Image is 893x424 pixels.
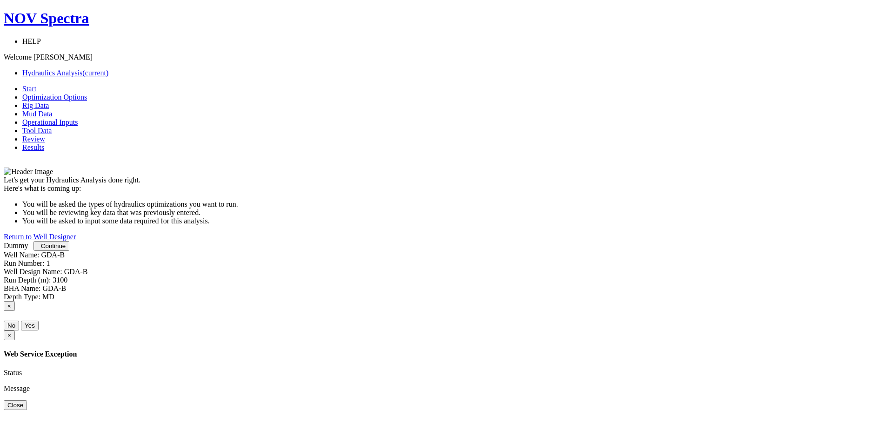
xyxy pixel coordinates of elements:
[47,259,50,267] label: 1
[4,293,40,301] label: Depth Type:
[4,321,19,330] button: No
[22,69,108,77] a: Hydraulics Analysis(current)
[7,332,11,339] span: ×
[4,369,22,377] label: Status
[22,37,41,45] span: HELP
[4,330,15,340] button: Close
[33,241,69,251] button: Continue
[4,268,62,276] label: Well Design Name:
[53,276,67,284] label: 3100
[22,217,882,225] li: You will be asked to input some data required for this analysis.
[4,176,140,184] span: Let's get your Hydraulics Analysis done right.
[22,143,44,151] a: Results
[21,321,39,330] button: Yes
[42,293,54,301] label: MD
[22,135,45,143] a: Review
[4,242,28,249] a: Dummy
[4,301,15,311] button: Close
[64,268,88,276] label: GDA-B
[4,233,76,241] a: Return to Well Designer
[4,168,53,176] img: Header Image
[7,303,11,310] span: ×
[41,251,65,259] label: GDA-B
[4,259,45,267] label: Run Number:
[22,85,36,93] a: Start
[22,200,882,209] li: You will be asked the types of hydraulics optimizations you want to run.
[4,10,882,27] a: NOV Spectra
[4,400,27,410] button: Close
[22,209,882,217] li: You will be reviewing key data that was previously entered.
[4,53,32,61] span: Welcome
[22,101,49,109] a: Rig Data
[4,350,882,358] h4: Web Service Exception
[43,284,67,292] label: GDA-B
[4,284,41,292] label: BHA Name:
[22,118,78,126] a: Operational Inputs
[4,184,81,192] span: Here's what is coming up:
[4,276,51,284] label: Run Depth (m):
[33,53,93,61] span: [PERSON_NAME]
[22,127,52,135] a: Tool Data
[4,251,39,259] label: Well Name:
[22,93,87,101] a: Optimization Options
[22,110,52,118] a: Mud Data
[82,69,108,77] span: (current)
[4,384,30,392] label: Message
[41,242,66,249] span: Continue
